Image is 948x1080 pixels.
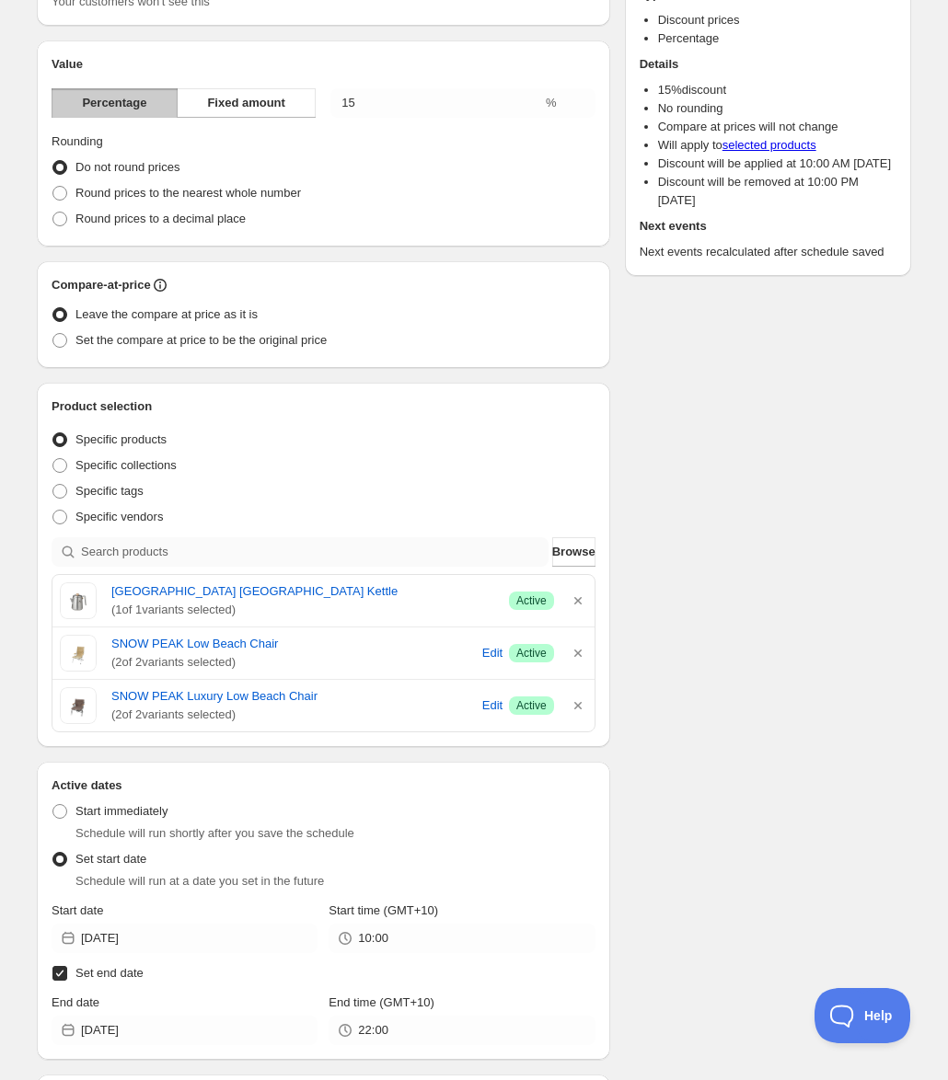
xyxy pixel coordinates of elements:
[75,432,167,446] span: Specific products
[640,55,896,74] h2: Details
[75,186,301,200] span: Round prices to the nearest whole number
[177,88,316,118] button: Fixed amount
[75,804,168,818] span: Start immediately
[658,136,896,155] li: Will apply to
[82,94,146,112] span: Percentage
[75,484,144,498] span: Specific tags
[552,537,595,567] button: Browse
[75,307,258,321] span: Leave the compare at price as it is
[111,706,476,724] span: ( 2 of 2 variants selected)
[658,155,896,173] li: Discount will be applied at 10:00 AM [DATE]
[75,510,163,523] span: Specific vendors
[640,217,896,236] h2: Next events
[658,81,896,99] li: 15 % discount
[52,55,595,74] h2: Value
[52,776,595,795] h2: Active dates
[552,543,595,561] span: Browse
[75,966,144,980] span: Set end date
[52,88,178,118] button: Percentage
[52,134,103,148] span: Rounding
[329,903,438,917] span: Start time (GMT+10)
[75,212,246,225] span: Round prices to a decimal place
[546,96,557,109] span: %
[111,582,494,601] a: [GEOGRAPHIC_DATA] [GEOGRAPHIC_DATA] Kettle
[516,646,547,661] span: Active
[52,397,595,416] h2: Product selection
[52,276,151,294] h2: Compare-at-price
[516,593,547,608] span: Active
[482,644,503,662] span: Edit
[75,333,327,347] span: Set the compare at price to be the original price
[480,638,505,668] button: Edit
[723,138,816,152] a: selected products
[111,601,494,619] span: ( 1 of 1 variants selected)
[75,852,146,866] span: Set start date
[658,173,896,210] li: Discount will be removed at 10:00 PM [DATE]
[52,903,103,917] span: Start date
[111,653,476,672] span: ( 2 of 2 variants selected)
[111,687,476,706] a: SNOW PEAK Luxury Low Beach Chair
[75,160,179,174] span: Do not round prices
[329,995,434,1009] span: End time (GMT+10)
[75,826,354,840] span: Schedule will run shortly after you save the schedule
[658,99,896,118] li: No rounding
[480,691,505,720] button: Edit
[75,458,177,472] span: Specific collections
[658,11,896,29] li: Discount prices
[815,988,911,1043] iframe: Toggle Customer Support
[516,698,547,713] span: Active
[640,243,896,261] p: Next events recalculated after schedule saved
[111,635,476,653] a: SNOW PEAK Low Beach Chair
[658,118,896,136] li: Compare at prices will not change
[482,696,503,715] span: Edit
[81,537,549,567] input: Search products
[75,874,324,888] span: Schedule will run at a date you set in the future
[658,29,896,48] li: Percentage
[52,995,99,1009] span: End date
[207,94,285,112] span: Fixed amount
